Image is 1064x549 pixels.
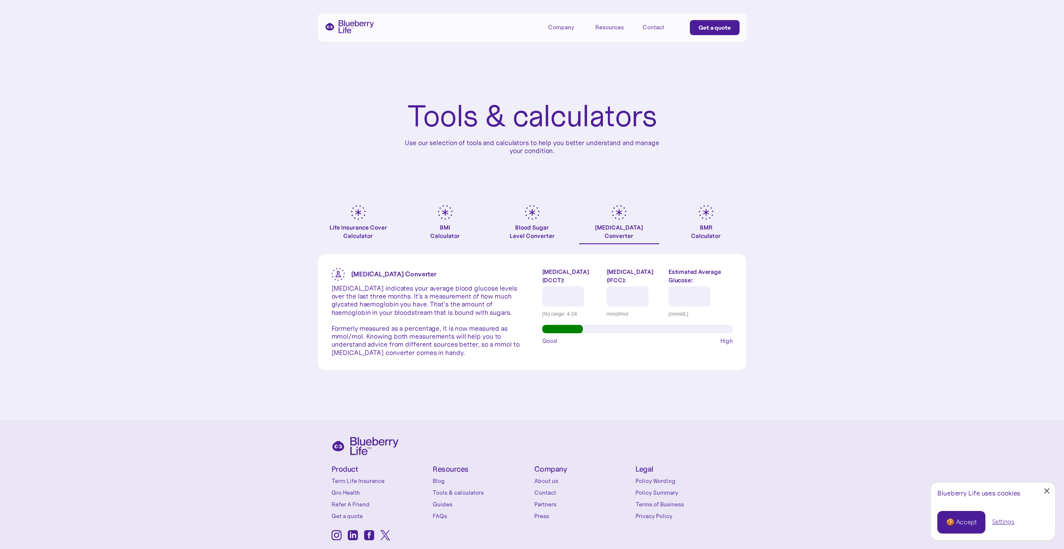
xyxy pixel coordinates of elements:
[669,310,732,318] div: (mmol/L)
[607,268,662,284] label: [MEDICAL_DATA] (IFCC):
[720,337,733,345] span: High
[669,268,732,284] label: Estimated Average Glucose:
[542,337,557,345] span: Good
[318,223,398,240] div: Life Insurance Cover Calculator
[534,500,632,508] a: Partners
[534,488,632,497] a: Contact
[595,223,643,240] div: [MEDICAL_DATA] Converter
[405,205,485,244] a: BMICalculator
[332,477,429,485] a: Term Life Insurance
[510,223,555,240] div: Blood Sugar Level Converter
[1038,483,1055,499] a: Close Cookie Popup
[332,500,429,508] a: Refer A Friend
[542,310,600,318] div: (%) range: 4-24
[407,100,657,132] h1: Tools & calculators
[666,205,746,244] a: BMRCalculator
[595,24,624,31] div: Resources
[433,477,530,485] a: Blog
[433,500,530,508] a: Guides
[691,223,721,240] div: BMR Calculator
[946,518,977,527] div: 🍪 Accept
[433,465,530,473] h4: Resources
[699,23,731,32] div: Get a quote
[937,489,1049,497] div: Blueberry Life uses cookies
[635,477,733,485] a: Policy Wording
[534,512,632,520] a: Press
[430,223,460,240] div: BMI Calculator
[534,477,632,485] a: About us
[992,518,1014,526] a: Settings
[635,512,733,520] a: Privacy Policy
[643,24,664,31] div: Contact
[548,24,574,31] div: Company
[332,488,429,497] a: Gro Health
[635,465,733,473] h4: Legal
[607,310,662,318] div: mmol/mol
[332,512,429,520] a: Get a quote
[595,20,633,34] div: Resources
[318,205,398,244] a: Life Insurance Cover Calculator
[937,511,985,534] a: 🍪 Accept
[690,20,740,35] a: Get a quote
[635,500,733,508] a: Terms of Business
[492,205,572,244] a: Blood SugarLevel Converter
[332,465,429,473] h4: Product
[542,268,600,284] label: [MEDICAL_DATA] (DCCT):
[398,139,666,155] p: Use our selection of tools and calculators to help you better understand and manage your condition.
[433,512,530,520] a: FAQs
[332,284,522,357] p: [MEDICAL_DATA] indicates your average blood glucose levels over the last three months. It’s a mea...
[579,205,659,244] a: [MEDICAL_DATA]Converter
[433,488,530,497] a: Tools & calculators
[548,20,586,34] div: Company
[351,270,437,278] strong: [MEDICAL_DATA] Converter
[325,20,374,33] a: home
[643,20,680,34] a: Contact
[635,488,733,497] a: Policy Summary
[534,465,632,473] h4: Company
